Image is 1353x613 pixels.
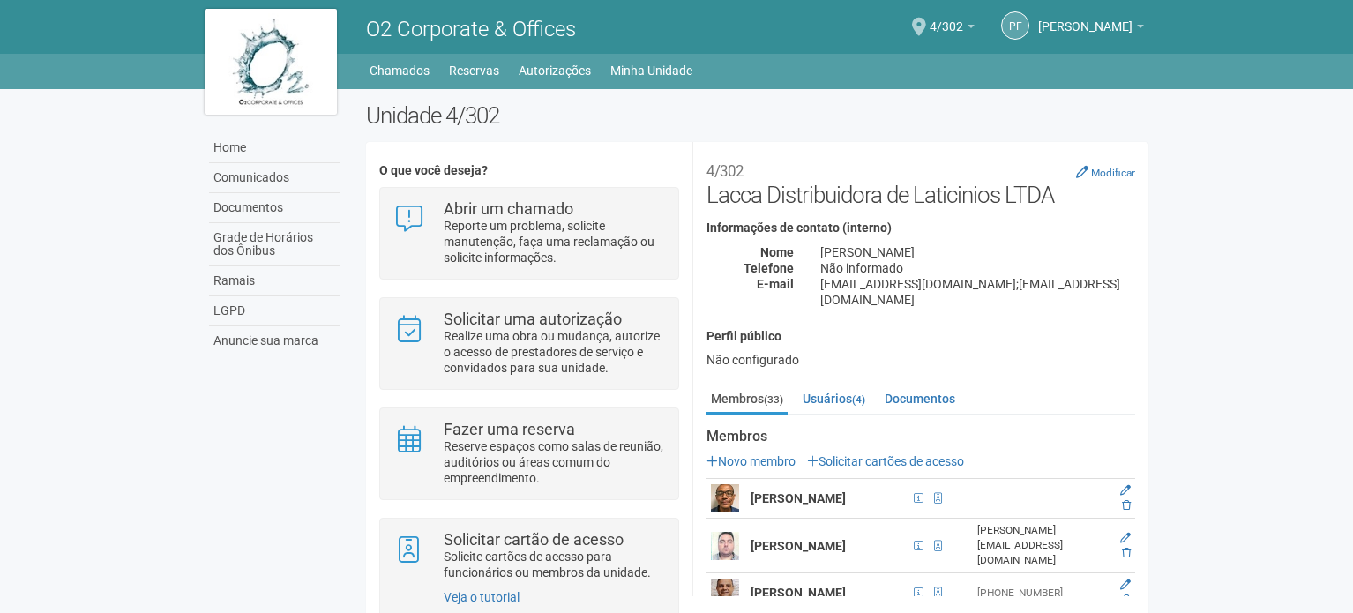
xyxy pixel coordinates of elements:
[711,579,739,607] img: user.png
[977,523,1110,568] div: [PERSON_NAME][EMAIL_ADDRESS][DOMAIN_NAME]
[930,22,975,36] a: 4/302
[209,163,340,193] a: Comunicados
[444,310,622,328] strong: Solicitar uma autorização
[209,223,340,266] a: Grade de Horários dos Ônibus
[366,17,576,41] span: O2 Corporate & Offices
[1076,165,1135,179] a: Modificar
[444,438,665,486] p: Reserve espaços como salas de reunião, auditórios ou áreas comum do empreendimento.
[393,532,664,580] a: Solicitar cartão de acesso Solicite cartões de acesso para funcionários ou membros da unidade.
[1001,11,1029,40] a: PF
[706,385,788,415] a: Membros(33)
[744,261,794,275] strong: Telefone
[444,328,665,376] p: Realize uma obra ou mudança, autorize o acesso de prestadores de serviço e convidados para sua un...
[379,164,678,177] h4: O que você deseja?
[760,245,794,259] strong: Nome
[393,311,664,376] a: Solicitar uma autorização Realize uma obra ou mudança, autorize o acesso de prestadores de serviç...
[930,3,963,34] span: 4/302
[706,352,1135,368] div: Não configurado
[1120,532,1131,544] a: Editar membro
[1038,3,1132,34] span: PRISCILLA FREITAS
[1122,594,1131,606] a: Excluir membro
[751,586,846,600] strong: [PERSON_NAME]
[370,58,430,83] a: Chamados
[366,102,1148,129] h2: Unidade 4/302
[209,266,340,296] a: Ramais
[751,491,846,505] strong: [PERSON_NAME]
[706,454,796,468] a: Novo membro
[751,539,846,553] strong: [PERSON_NAME]
[1122,547,1131,559] a: Excluir membro
[1120,484,1131,497] a: Editar membro
[711,484,739,512] img: user.png
[807,276,1148,308] div: [EMAIL_ADDRESS][DOMAIN_NAME];[EMAIL_ADDRESS][DOMAIN_NAME]
[1122,499,1131,512] a: Excluir membro
[444,218,665,265] p: Reporte um problema, solicite manutenção, faça uma reclamação ou solicite informações.
[807,454,964,468] a: Solicitar cartões de acesso
[977,586,1110,601] div: [PHONE_NUMBER]
[209,193,340,223] a: Documentos
[757,277,794,291] strong: E-mail
[798,385,870,412] a: Usuários(4)
[519,58,591,83] a: Autorizações
[1120,579,1131,591] a: Editar membro
[807,260,1148,276] div: Não informado
[205,9,337,115] img: logo.jpg
[852,393,865,406] small: (4)
[209,326,340,355] a: Anuncie sua marca
[393,201,664,265] a: Abrir um chamado Reporte um problema, solicite manutenção, faça uma reclamação ou solicite inform...
[610,58,692,83] a: Minha Unidade
[209,296,340,326] a: LGPD
[711,532,739,560] img: user.png
[209,133,340,163] a: Home
[444,549,665,580] p: Solicite cartões de acesso para funcionários ou membros da unidade.
[444,530,624,549] strong: Solicitar cartão de acesso
[706,429,1135,445] strong: Membros
[1091,167,1135,179] small: Modificar
[449,58,499,83] a: Reservas
[444,199,573,218] strong: Abrir um chamado
[706,162,744,180] small: 4/302
[807,244,1148,260] div: [PERSON_NAME]
[706,155,1135,208] h2: Lacca Distribuidora de Laticinios LTDA
[880,385,960,412] a: Documentos
[1038,22,1144,36] a: [PERSON_NAME]
[444,420,575,438] strong: Fazer uma reserva
[393,422,664,486] a: Fazer uma reserva Reserve espaços como salas de reunião, auditórios ou áreas comum do empreendime...
[444,590,520,604] a: Veja o tutorial
[764,393,783,406] small: (33)
[706,330,1135,343] h4: Perfil público
[706,221,1135,235] h4: Informações de contato (interno)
